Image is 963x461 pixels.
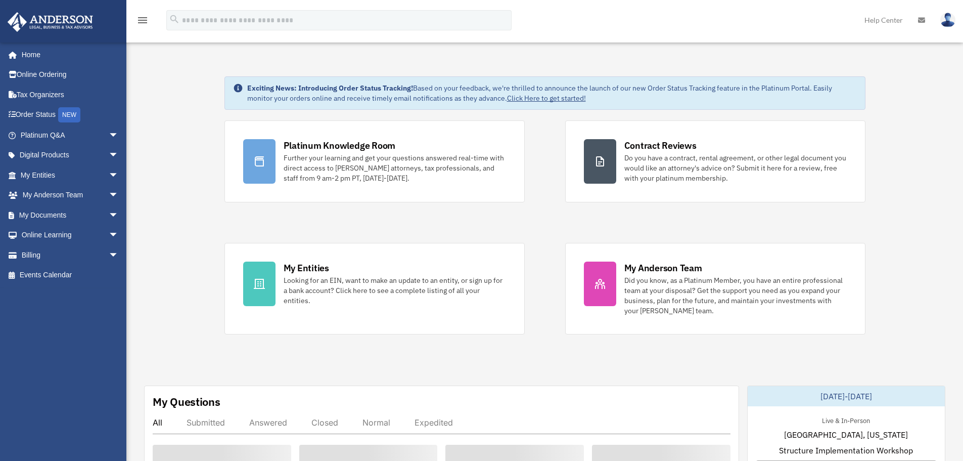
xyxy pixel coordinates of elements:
span: arrow_drop_down [109,145,129,166]
a: menu [136,18,149,26]
a: My Entities Looking for an EIN, want to make an update to an entity, or sign up for a bank accoun... [224,243,525,334]
img: User Pic [940,13,955,27]
i: search [169,14,180,25]
div: Live & In-Person [814,414,878,425]
div: Closed [311,417,338,428]
div: Further your learning and get your questions answered real-time with direct access to [PERSON_NAM... [284,153,506,183]
div: All [153,417,162,428]
span: arrow_drop_down [109,165,129,186]
span: arrow_drop_down [109,185,129,206]
div: NEW [58,107,80,122]
div: Based on your feedback, we're thrilled to announce the launch of our new Order Status Tracking fe... [247,83,857,103]
a: My Entitiesarrow_drop_down [7,165,134,185]
div: [DATE]-[DATE] [748,386,945,406]
a: Contract Reviews Do you have a contract, rental agreement, or other legal document you would like... [565,120,865,202]
div: Normal [362,417,390,428]
div: My Anderson Team [624,262,702,274]
a: Home [7,45,129,65]
div: My Questions [153,394,220,409]
a: Click Here to get started! [507,94,586,103]
div: Looking for an EIN, want to make an update to an entity, or sign up for a bank account? Click her... [284,275,506,306]
img: Anderson Advisors Platinum Portal [5,12,96,32]
div: Did you know, as a Platinum Member, you have an entire professional team at your disposal? Get th... [624,275,847,316]
div: Do you have a contract, rental agreement, or other legal document you would like an attorney's ad... [624,153,847,183]
span: [GEOGRAPHIC_DATA], [US_STATE] [784,429,908,441]
strong: Exciting News: Introducing Order Status Tracking! [247,83,413,93]
span: arrow_drop_down [109,245,129,266]
a: My Anderson Team Did you know, as a Platinum Member, you have an entire professional team at your... [565,243,865,334]
span: arrow_drop_down [109,125,129,146]
div: Answered [249,417,287,428]
a: Tax Organizers [7,85,134,105]
span: arrow_drop_down [109,225,129,246]
a: My Documentsarrow_drop_down [7,205,134,225]
a: Billingarrow_drop_down [7,245,134,265]
div: Submitted [187,417,225,428]
span: Structure Implementation Workshop [779,444,913,456]
div: Expedited [415,417,453,428]
a: Platinum Knowledge Room Further your learning and get your questions answered real-time with dire... [224,120,525,202]
a: Platinum Q&Aarrow_drop_down [7,125,134,145]
i: menu [136,14,149,26]
div: Contract Reviews [624,139,697,152]
a: Online Ordering [7,65,134,85]
a: Order StatusNEW [7,105,134,125]
a: Events Calendar [7,265,134,285]
a: Digital Productsarrow_drop_down [7,145,134,165]
a: My Anderson Teamarrow_drop_down [7,185,134,205]
div: My Entities [284,262,329,274]
div: Platinum Knowledge Room [284,139,396,152]
span: arrow_drop_down [109,205,129,226]
a: Online Learningarrow_drop_down [7,225,134,245]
